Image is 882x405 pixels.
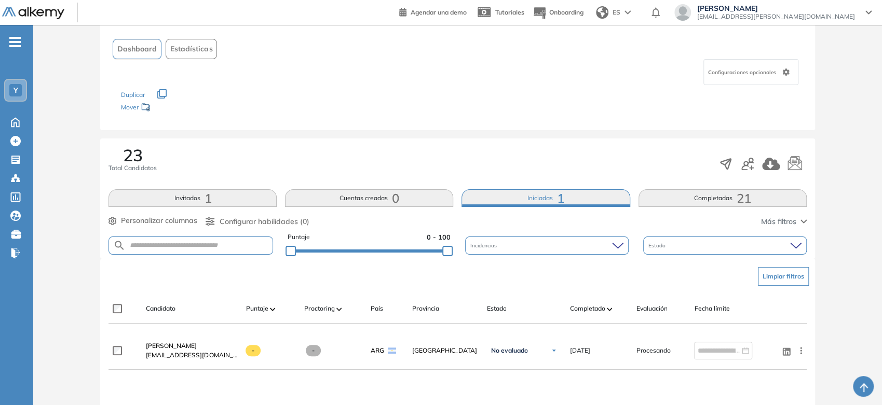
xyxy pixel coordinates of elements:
span: Candidato [146,304,175,313]
img: arrow [625,10,631,15]
span: 23 [123,147,143,163]
span: Incidencias [470,242,499,249]
span: Estado [486,304,506,313]
button: Completadas21 [639,189,807,207]
span: Personalizar columnas [121,215,197,226]
button: Invitados1 [108,189,277,207]
span: Total Candidatos [108,163,157,173]
img: ARG [388,347,396,354]
div: Estado [643,236,807,255]
span: - [306,345,321,356]
span: Puntaje [288,232,310,242]
span: Y [13,86,18,94]
div: Mover [121,99,225,118]
span: Configurar habilidades (0) [219,216,309,227]
span: Proctoring [304,304,334,313]
img: Ícono de flecha [551,347,557,354]
span: [EMAIL_ADDRESS][DOMAIN_NAME] [146,351,237,360]
img: world [596,6,608,19]
button: Estadísticas [166,39,217,59]
span: [DATE] [569,346,590,355]
span: Configuraciones opcionales [708,68,778,76]
img: SEARCH_ALT [113,239,126,252]
span: [PERSON_NAME] [146,342,197,350]
span: Provincia [412,304,439,313]
button: Personalizar columnas [108,215,197,226]
span: Dashboard [117,44,157,54]
div: Configuraciones opcionales [703,59,798,85]
span: - [246,345,261,356]
img: [missing "en.ARROW_ALT" translation] [336,308,342,311]
button: Configurar habilidades (0) [206,216,309,227]
span: Estadísticas [170,44,212,54]
span: País [370,304,383,313]
span: Completado [569,304,605,313]
button: Onboarding [533,2,584,24]
span: Agendar una demo [411,8,467,16]
span: ES [613,8,620,17]
button: Iniciadas1 [462,189,630,207]
button: Más filtros [761,216,807,227]
span: Tutoriales [495,8,524,16]
button: Cuentas creadas0 [285,189,453,207]
span: 0 - 100 [427,232,451,242]
img: [missing "en.ARROW_ALT" translation] [607,308,612,311]
span: [PERSON_NAME] [697,4,855,12]
span: Duplicar [121,91,145,99]
button: Dashboard [113,39,161,59]
span: ARG [370,346,384,355]
img: Logo [2,7,64,20]
a: [PERSON_NAME] [146,341,237,351]
button: Limpiar filtros [758,267,809,286]
span: Onboarding [549,8,584,16]
i: - [9,41,21,43]
span: Fecha límite [694,304,729,313]
span: [GEOGRAPHIC_DATA] [412,346,478,355]
span: Evaluación [636,304,667,313]
span: Puntaje [246,304,268,313]
div: Incidencias [465,236,629,255]
img: [missing "en.ARROW_ALT" translation] [270,308,275,311]
a: Agendar una demo [399,5,467,18]
span: Más filtros [761,216,796,227]
span: No evaluado [491,346,527,355]
span: Estado [648,242,668,249]
span: Procesando [636,346,670,355]
span: [EMAIL_ADDRESS][PERSON_NAME][DOMAIN_NAME] [697,12,855,21]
